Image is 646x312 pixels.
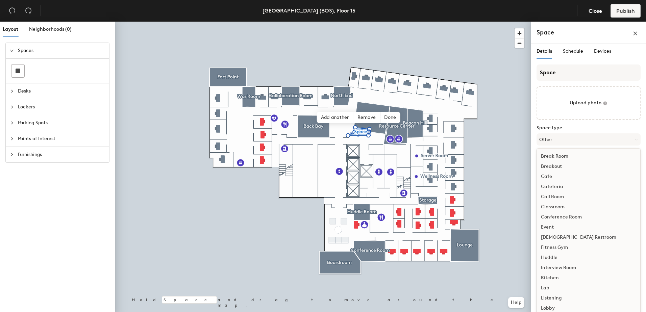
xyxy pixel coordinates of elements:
[18,147,105,162] span: Furnishings
[5,4,19,18] button: Undo (⌘ + Z)
[537,273,640,283] div: Kitchen
[537,182,640,192] div: Cafeteria
[583,4,608,18] button: Close
[611,4,641,18] button: Publish
[380,112,400,123] span: Done
[537,28,554,37] h4: Space
[18,43,105,58] span: Spaces
[537,133,641,146] button: Other
[537,283,640,293] div: Lab
[537,212,640,222] div: Conference Room
[18,83,105,99] span: Desks
[3,26,18,32] span: Layout
[9,7,16,14] span: undo
[563,48,583,54] span: Schedule
[18,131,105,147] span: Points of Interest
[589,8,602,14] span: Close
[537,161,640,172] div: Breakout
[537,86,641,120] button: Upload photo
[10,105,14,109] span: collapsed
[537,232,640,242] div: [DEMOGRAPHIC_DATA] Restroom
[10,49,14,53] span: expanded
[537,151,640,161] div: Break Room
[594,48,611,54] span: Devices
[10,153,14,157] span: collapsed
[353,112,380,123] span: Remove
[508,297,524,308] button: Help
[29,26,72,32] span: Neighborhoods (0)
[537,222,640,232] div: Event
[537,242,640,253] div: Fitness Gym
[10,89,14,93] span: collapsed
[537,125,641,131] label: Space type
[537,48,552,54] span: Details
[263,6,355,15] div: [GEOGRAPHIC_DATA] (BOS), Floor 15
[10,137,14,141] span: collapsed
[22,4,35,18] button: Redo (⌘ + ⇧ + Z)
[317,112,353,123] span: Add another
[537,202,640,212] div: Classroom
[10,121,14,125] span: collapsed
[537,293,640,303] div: Listening
[537,172,640,182] div: Cafe
[537,263,640,273] div: Interview Room
[537,253,640,263] div: Huddle
[537,192,640,202] div: Call Room
[18,99,105,115] span: Lockers
[633,31,638,36] span: close
[18,115,105,131] span: Parking Spots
